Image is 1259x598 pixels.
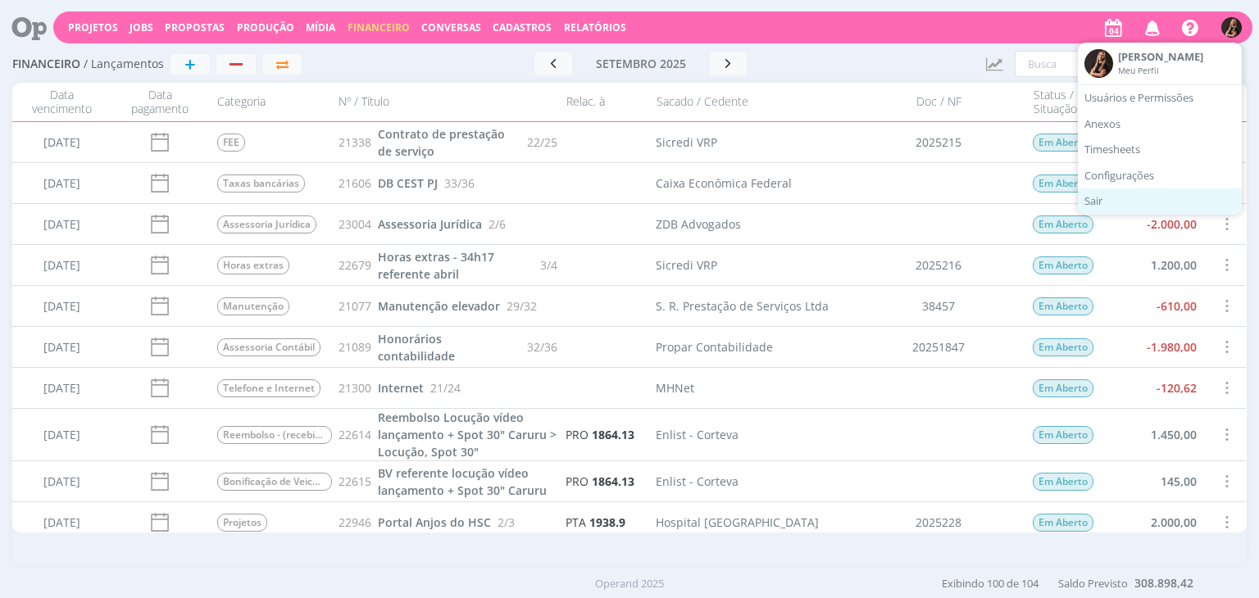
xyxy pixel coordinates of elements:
[12,502,111,542] div: [DATE]
[378,465,547,498] span: BV referente locução vídeo lançamento + Spot 30" Caruru
[339,514,371,531] span: 22946
[1078,111,1242,138] a: Anexos
[209,88,332,116] div: Categoria
[339,473,371,490] span: 22615
[217,338,320,356] span: Assessoria Contábil
[564,20,626,34] a: Relatórios
[160,21,230,34] button: Propostas
[498,514,515,531] span: 2/3
[378,410,557,460] span: Reembolso Locução vídeo lançamento + Spot 30" Caruru > Locução, Spot 30"
[421,20,481,34] a: Conversas
[1034,134,1094,152] span: Em Aberto
[1078,137,1242,163] a: Timesheets
[566,473,635,490] a: PRO1864.13
[378,249,494,282] span: Horas extras - 34h17 referente abril
[12,122,111,162] div: [DATE]
[853,245,1025,285] div: 2025216
[657,297,829,315] div: S. R. Prestação de Serviços Ltda
[853,286,1025,326] div: 38457
[1015,51,1178,77] input: Busca
[593,427,635,442] b: 1864.13
[853,502,1025,542] div: 2025228
[590,514,626,530] b: 1938.9
[1221,17,1242,38] img: L
[378,298,500,314] span: Manutenção elevador
[12,204,111,244] div: [DATE]
[1107,286,1206,326] div: -610,00
[1034,426,1094,444] span: Em Aberto
[1034,338,1094,356] span: Em Aberto
[125,21,158,34] button: Jobs
[1058,576,1128,591] span: Saldo Previsto
[339,338,371,356] span: 21089
[339,95,389,109] span: Nº / Título
[378,297,500,315] a: Manutenção elevador
[1078,85,1242,111] a: Usuários e Permissões
[1084,49,1113,78] img: L
[12,327,111,367] div: [DATE]
[559,21,631,34] button: Relatórios
[1034,473,1094,491] span: Em Aberto
[1034,256,1094,274] span: Em Aberto
[593,473,635,489] b: 1864.13
[378,514,491,530] span: Portal Anjos do HSC
[378,331,455,364] span: Honorários contabilidade
[657,174,793,192] div: Caixa Econômica Federal
[301,21,340,34] button: Mídia
[378,175,438,191] span: DB CEST PJ
[1134,575,1193,591] b: 308.898,42
[657,473,739,490] div: Enlist - Corteva
[217,256,289,274] span: Horas extras
[217,514,267,532] span: Projetos
[217,297,289,315] span: Manutenção
[1034,215,1094,233] span: Em Aberto
[170,54,210,75] button: +
[1107,461,1206,501] div: 145,00
[217,134,245,152] span: FEE
[1078,189,1242,215] a: Sair
[853,327,1025,367] div: 20251847
[306,20,335,34] a: Mídia
[566,426,635,443] a: PRO1864.13
[1107,409,1206,460] div: 1.450,00
[378,216,482,232] span: Assessoria Jurídica
[217,174,305,193] span: Taxas bancárias
[1107,204,1206,244] div: -2.000,00
[657,426,739,443] div: Enlist - Corteva
[1118,49,1203,64] b: [PERSON_NAME]
[444,174,475,192] span: 33/36
[339,297,371,315] span: 21077
[378,409,557,460] a: Reembolso Locução vídeo lançamento + Spot 30" Caruru > Locução, Spot 30"
[657,514,820,531] div: Hospital [GEOGRAPHIC_DATA]
[1220,13,1243,42] button: L
[1025,88,1107,116] div: Status / Situação
[63,21,123,34] button: Projetos
[528,134,558,151] span: 22/25
[596,56,686,71] span: setembro 2025
[339,174,371,192] span: 21606
[528,338,558,356] span: 32/36
[1078,43,1242,215] ul: L
[12,88,111,116] div: Data vencimento
[378,464,557,499] a: BV referente locução vídeo lançamento + Spot 30" Caruru
[348,20,410,34] span: Financeiro
[1078,163,1242,189] a: Configurações
[12,57,80,71] span: Financeiro
[572,52,710,75] button: setembro 2025
[232,21,299,34] button: Produção
[488,21,557,34] button: Cadastros
[1118,65,1159,76] small: Meu Perfil
[942,576,1039,591] span: Exibindo 100 de 104
[541,256,558,274] span: 3/4
[343,21,415,34] button: Financeiro
[184,54,196,74] span: +
[1107,368,1206,408] div: -120,62
[378,248,534,283] a: Horas extras - 34h17 referente abril
[339,379,371,396] span: 21300
[378,514,491,531] a: Portal Anjos do HSC
[12,163,111,203] div: [DATE]
[648,88,853,116] div: Sacado / Cedente
[68,20,118,34] a: Projetos
[430,379,461,396] span: 21/24
[1107,245,1206,285] div: 1.200,00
